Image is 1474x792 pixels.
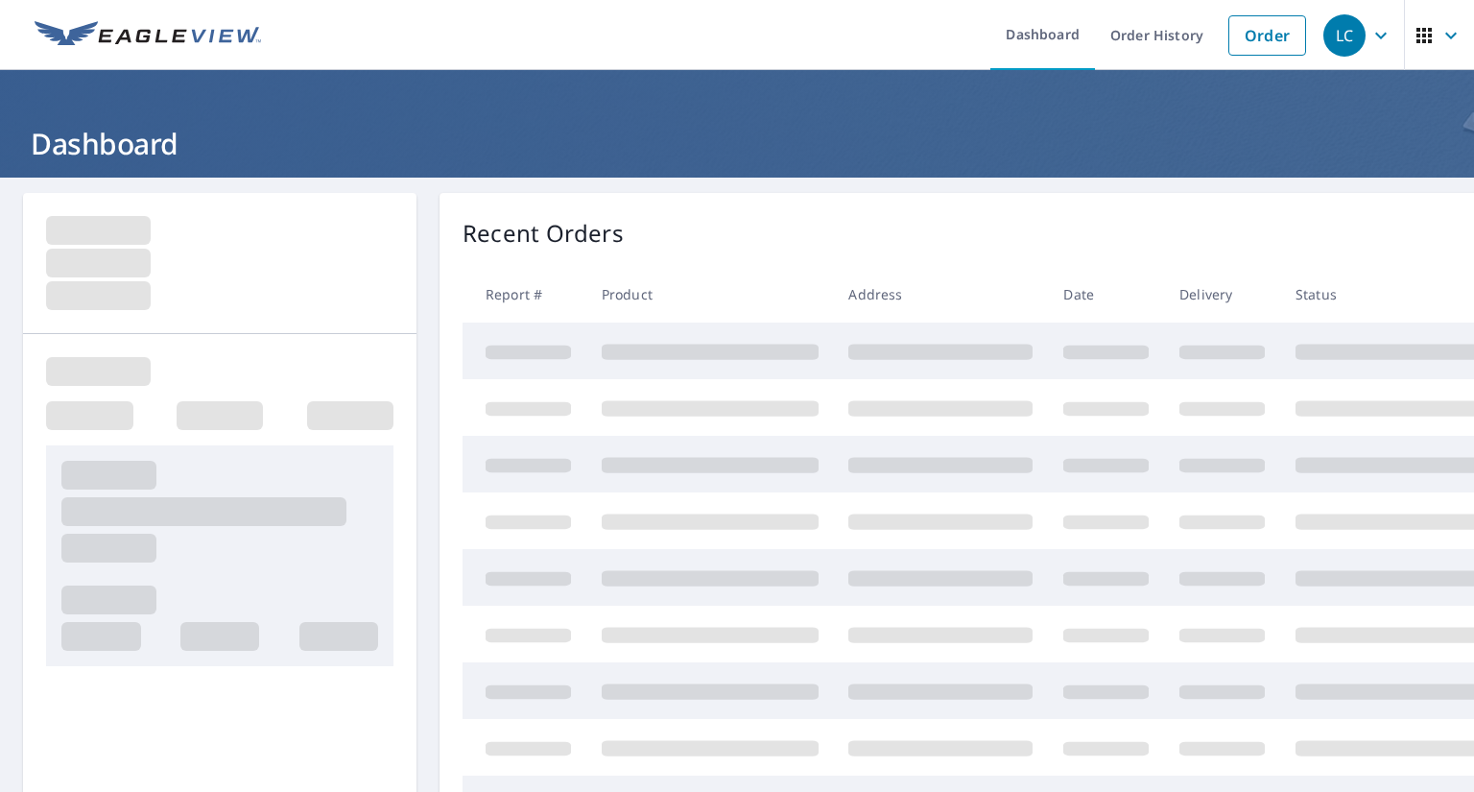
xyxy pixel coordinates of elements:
[23,124,1451,163] h1: Dashboard
[1323,14,1366,57] div: LC
[463,266,586,323] th: Report #
[833,266,1048,323] th: Address
[1048,266,1164,323] th: Date
[463,216,624,251] p: Recent Orders
[586,266,834,323] th: Product
[35,21,261,50] img: EV Logo
[1164,266,1280,323] th: Delivery
[1228,15,1306,56] a: Order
